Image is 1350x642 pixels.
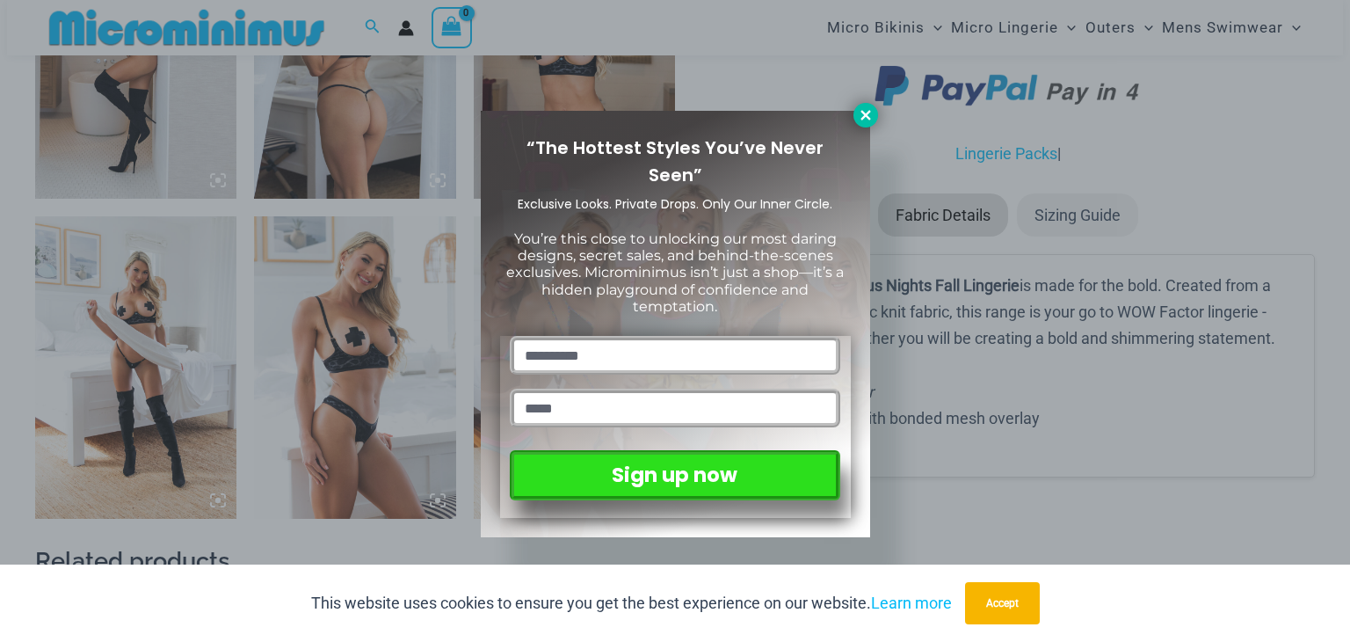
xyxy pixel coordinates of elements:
span: Exclusive Looks. Private Drops. Only Our Inner Circle. [518,195,832,213]
button: Sign up now [510,450,839,500]
button: Accept [965,582,1040,624]
a: Learn more [871,594,952,612]
span: You’re this close to unlocking our most daring designs, secret sales, and behind-the-scenes exclu... [506,230,844,315]
p: This website uses cookies to ensure you get the best experience on our website. [311,590,952,616]
span: “The Hottest Styles You’ve Never Seen” [526,135,824,187]
button: Close [853,103,878,128]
